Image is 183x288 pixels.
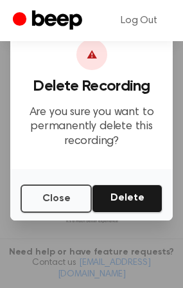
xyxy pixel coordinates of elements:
a: Log Out [108,5,170,36]
button: Close [21,184,92,213]
h3: Delete Recording [21,78,162,95]
div: ⚠ [76,39,107,70]
p: Are you sure you want to permanently delete this recording? [21,105,162,149]
button: Delete [92,184,162,213]
a: Beep [13,8,85,33]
